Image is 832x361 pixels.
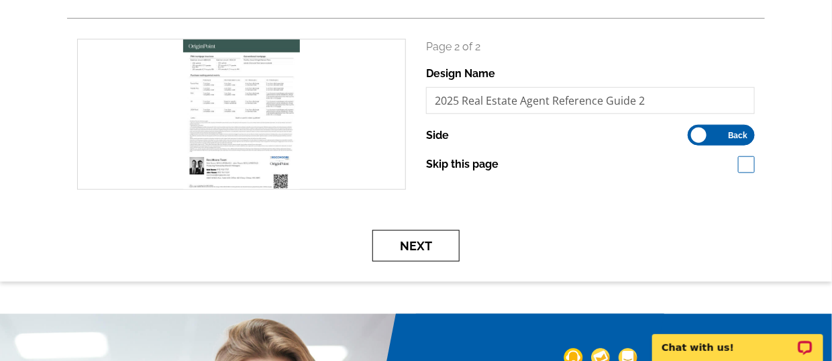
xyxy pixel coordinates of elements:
input: File Name [426,87,755,114]
iframe: LiveChat chat widget [643,319,832,361]
i: search [228,101,255,128]
p: Page 2 of 2 [426,39,755,55]
label: Skip this page [426,156,499,172]
span: Back [728,132,747,139]
label: Design Name [426,66,495,82]
button: Next [372,230,460,262]
label: Side [426,127,449,144]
